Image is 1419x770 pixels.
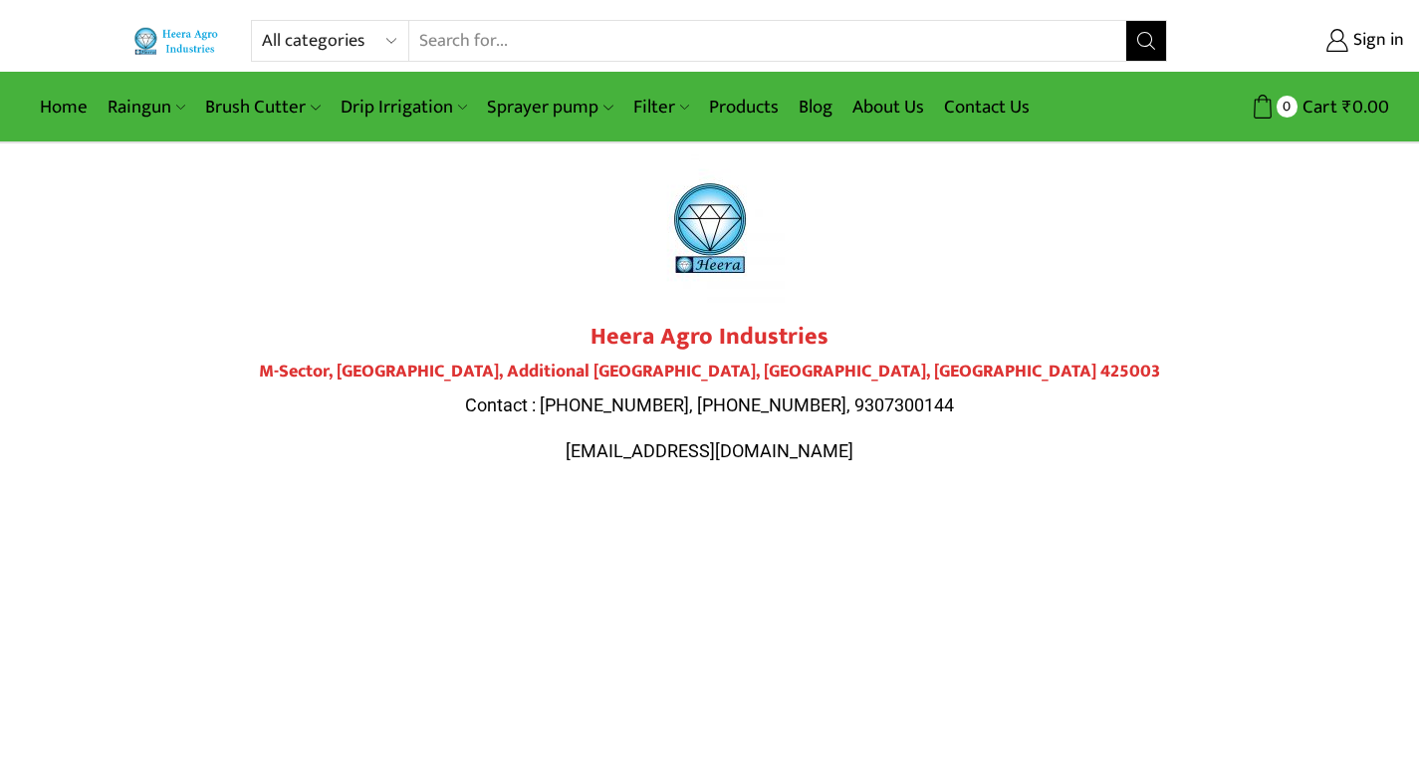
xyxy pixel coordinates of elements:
[1197,23,1404,59] a: Sign in
[789,84,842,130] a: Blog
[699,84,789,130] a: Products
[1342,92,1352,123] span: ₹
[1342,92,1389,123] bdi: 0.00
[934,84,1040,130] a: Contact Us
[1348,28,1404,54] span: Sign in
[195,84,330,130] a: Brush Cutter
[623,84,699,130] a: Filter
[842,84,934,130] a: About Us
[152,362,1268,384] h4: M-Sector, [GEOGRAPHIC_DATA], Additional [GEOGRAPHIC_DATA], [GEOGRAPHIC_DATA], [GEOGRAPHIC_DATA] 4...
[30,84,98,130] a: Home
[1277,96,1298,117] span: 0
[591,317,828,357] strong: Heera Agro Industries
[465,394,954,415] span: Contact : [PHONE_NUMBER], [PHONE_NUMBER], 9307300144
[1298,94,1337,121] span: Cart
[98,84,195,130] a: Raingun
[566,440,853,461] span: [EMAIL_ADDRESS][DOMAIN_NAME]
[1126,21,1166,61] button: Search button
[331,84,477,130] a: Drip Irrigation
[635,153,785,303] img: heera-logo-1000
[477,84,622,130] a: Sprayer pump
[409,21,1127,61] input: Search for...
[1187,89,1389,126] a: 0 Cart ₹0.00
